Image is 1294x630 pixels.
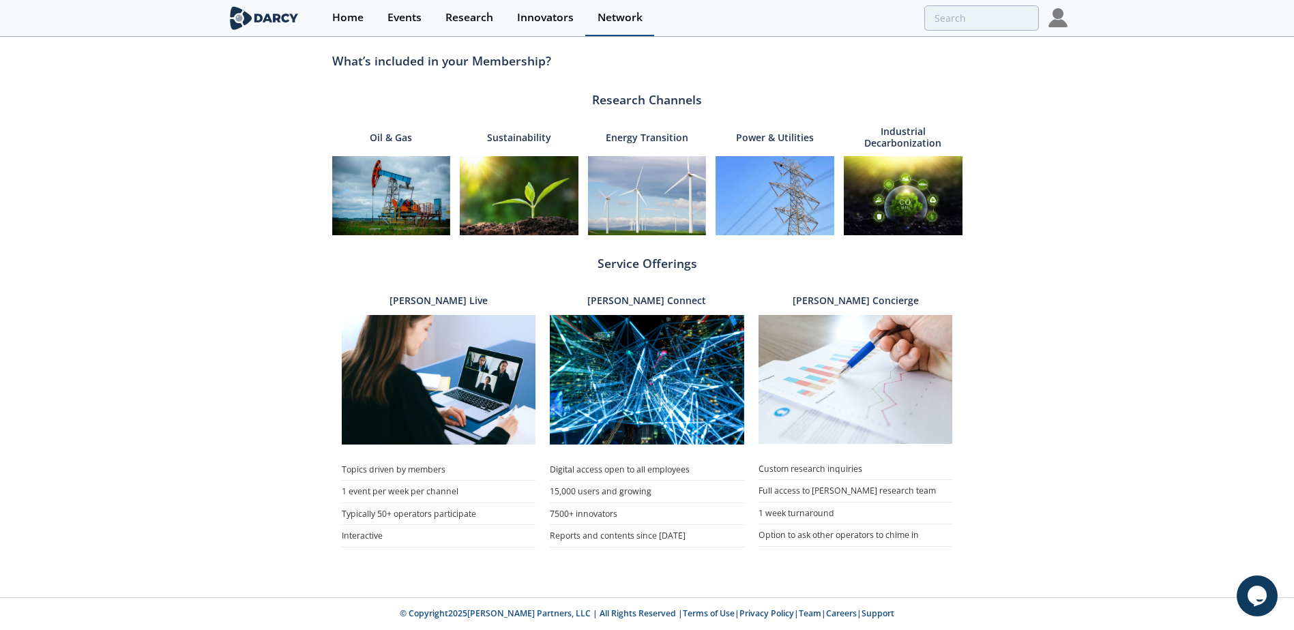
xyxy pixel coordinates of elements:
[739,607,794,619] a: Privacy Policy
[759,479,953,502] li: Full access to [PERSON_NAME] research team
[862,607,894,619] a: Support
[342,315,536,445] img: live-17253cde4cdabfb05c4a20972cc3b2f9.jpg
[460,156,578,235] img: sustainability-770903ad21d5b8021506027e77cf2c8d.jpg
[550,315,744,445] img: connect-8d431ec54df3a5dd744a4bcccedeb8a0.jpg
[370,123,412,151] p: Oil & Gas
[342,480,536,502] li: 1 event per week per channel
[143,607,1152,620] p: © Copyright 2025 [PERSON_NAME] Partners, LLC | All Rights Reserved | | | | |
[588,156,707,235] img: energy-e11202bc638c76e8d54b5a3ddfa9579d.jpg
[332,254,962,272] div: Service Offerings
[683,607,735,619] a: Terms of Use
[736,123,814,151] p: Power & Utilities
[1048,8,1068,27] img: Profile
[759,315,953,444] img: concierge-5db4edbf2153b3da9c7aa0fe793e4c1d.jpg
[445,12,493,23] div: Research
[342,459,536,481] li: Topics driven by members
[924,5,1039,31] input: Advanced Search
[606,123,688,151] p: Energy Transition
[332,156,451,235] img: oilandgas-64dff166b779d667df70ba2f03b7bb17.jpg
[844,123,962,151] p: Industrial Decarbonization
[389,295,488,307] p: [PERSON_NAME] Live
[759,502,953,525] li: 1 week turnaround
[844,156,962,235] img: industrial-decarbonization-299db23ffd2d26ea53b85058e0ea4a31.jpg
[716,156,834,235] img: power-0245a545bc4df729e8541453bebf1337.jpg
[332,91,962,108] div: Research Channels
[550,459,744,481] li: Digital access open to all employees
[332,46,962,77] div: What’s included in your Membership?
[487,123,551,151] p: Sustainability
[550,480,744,502] li: 15,000 users and growing
[793,295,919,307] p: [PERSON_NAME] Concierge
[1237,575,1280,616] iframe: chat widget
[550,502,744,526] li: 7500+ innovators
[342,502,536,526] li: Typically 50+ operators participate
[598,12,643,23] div: Network
[342,525,536,547] li: Interactive
[332,12,364,23] div: Home
[227,6,302,30] img: logo-wide.svg
[759,524,953,547] li: Option to ask other operators to chime in
[587,295,706,307] p: [PERSON_NAME] Connect
[799,607,821,619] a: Team
[826,607,857,619] a: Careers
[387,12,422,23] div: Events
[517,12,574,23] div: Innovators
[550,525,744,547] li: Reports and contents since [DATE]
[759,458,953,480] li: Custom research inquiries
